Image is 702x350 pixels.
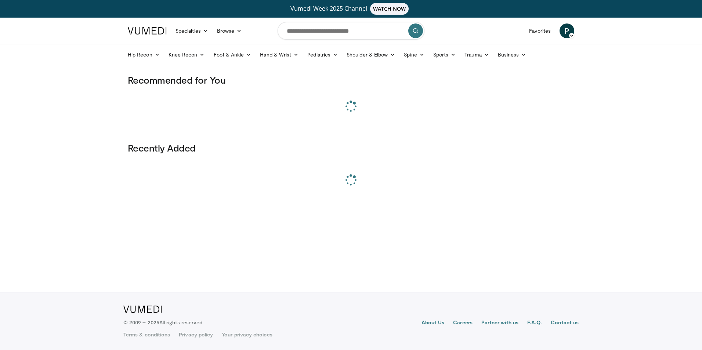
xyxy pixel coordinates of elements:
a: Shoulder & Elbow [342,47,399,62]
a: Spine [399,47,428,62]
a: Privacy policy [179,331,213,338]
h3: Recommended for You [128,74,574,86]
a: Careers [453,319,473,328]
a: Terms & conditions [123,331,170,338]
a: About Us [421,319,445,328]
h3: Recently Added [128,142,574,154]
a: Contact us [551,319,579,328]
p: © 2009 – 2025 [123,319,202,326]
a: Sports [429,47,460,62]
a: Knee Recon [164,47,209,62]
a: Your privacy choices [222,331,272,338]
span: WATCH NOW [370,3,409,15]
a: Specialties [171,23,213,38]
a: Pediatrics [303,47,342,62]
a: Browse [213,23,246,38]
input: Search topics, interventions [278,22,424,40]
a: P [560,23,574,38]
span: All rights reserved [159,319,202,325]
img: VuMedi Logo [123,306,162,313]
a: Foot & Ankle [209,47,256,62]
a: Favorites [525,23,555,38]
a: Vumedi Week 2025 ChannelWATCH NOW [129,3,573,15]
a: Hip Recon [123,47,164,62]
a: Partner with us [481,319,518,328]
a: Trauma [460,47,493,62]
img: VuMedi Logo [128,27,167,34]
a: Hand & Wrist [256,47,303,62]
a: Business [493,47,531,62]
a: F.A.Q. [527,319,542,328]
